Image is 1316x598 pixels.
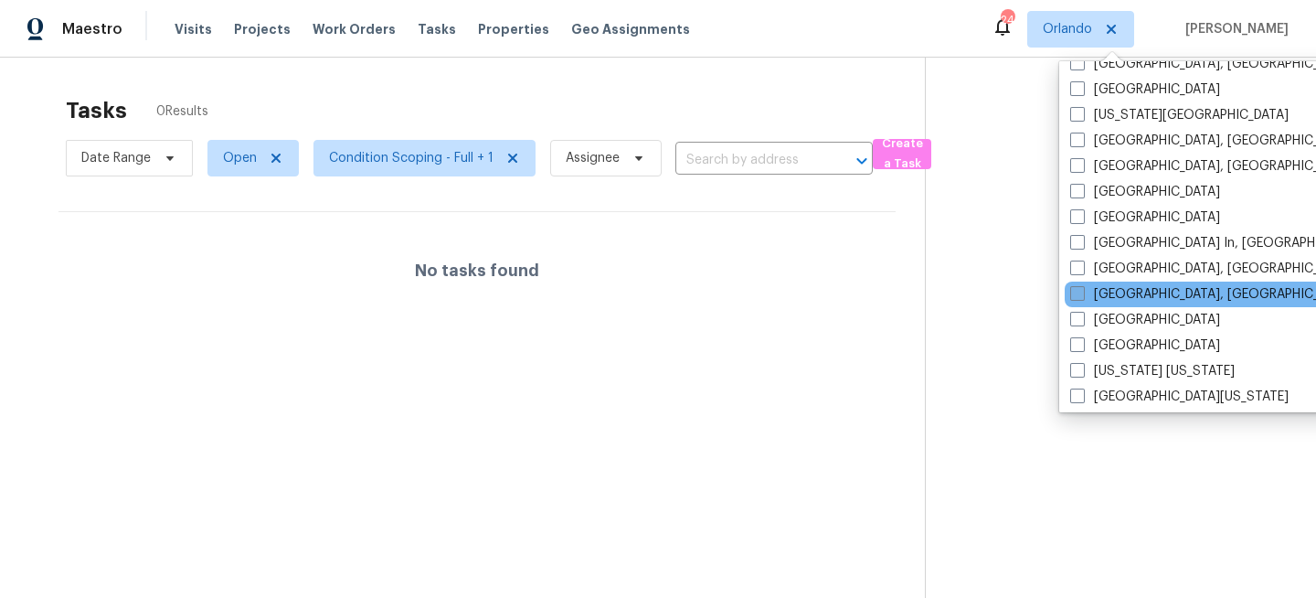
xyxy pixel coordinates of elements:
h4: No tasks found [415,262,539,280]
span: Condition Scoping - Full + 1 [329,149,493,167]
div: 24 [1001,11,1014,29]
label: [GEOGRAPHIC_DATA] [1070,80,1220,99]
span: Create a Task [882,133,922,176]
span: Tasks [418,23,456,36]
label: [GEOGRAPHIC_DATA][US_STATE] [1070,388,1289,406]
span: Assignee [566,149,620,167]
span: 0 Results [156,102,208,121]
span: Geo Assignments [571,20,690,38]
label: [GEOGRAPHIC_DATA] [1070,311,1220,329]
span: Maestro [62,20,122,38]
label: [US_STATE][GEOGRAPHIC_DATA] [1070,106,1289,124]
span: Open [223,149,257,167]
label: [GEOGRAPHIC_DATA] [1070,208,1220,227]
span: Date Range [81,149,151,167]
span: Properties [478,20,549,38]
span: [PERSON_NAME] [1178,20,1289,38]
button: Create a Task [873,139,931,169]
input: Search by address [675,146,822,175]
button: Open [849,148,875,174]
label: [GEOGRAPHIC_DATA] [1070,183,1220,201]
span: Projects [234,20,291,38]
span: Visits [175,20,212,38]
h2: Tasks [66,101,127,120]
label: [US_STATE] [US_STATE] [1070,362,1235,380]
span: Orlando [1043,20,1092,38]
label: [GEOGRAPHIC_DATA] [1070,336,1220,355]
span: Work Orders [313,20,396,38]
